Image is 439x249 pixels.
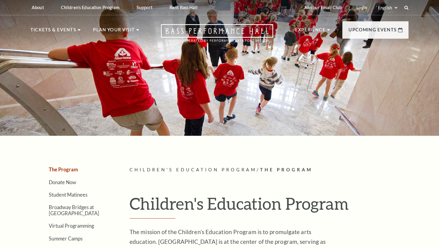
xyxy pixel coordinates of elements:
[348,26,397,37] p: Upcoming Events
[32,5,44,10] p: About
[377,5,398,11] select: Select:
[130,166,409,174] p: /
[170,5,198,10] p: Rent Bass Hall
[49,204,99,216] a: Broadway Bridges at [GEOGRAPHIC_DATA]
[49,179,76,185] a: Donate Now
[130,167,257,172] span: Children's Education Program
[137,5,152,10] p: Support
[61,5,120,10] p: Children's Education Program
[93,26,135,37] p: Plan Your Visit
[130,194,409,219] h1: Children's Education Program
[49,167,78,172] a: The Program
[295,26,326,37] p: Experience
[49,223,94,229] a: Virtual Programming
[260,167,313,172] span: The Program
[49,236,83,241] a: Summer Camps
[30,26,76,37] p: Tickets & Events
[49,192,87,198] a: Student Matinees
